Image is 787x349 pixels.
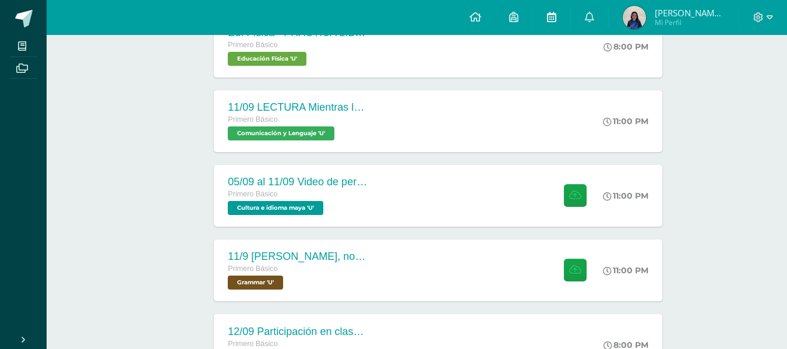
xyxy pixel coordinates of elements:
div: 11/09 LECTURA Mientras leemos El laboratorio secreto págs. 16-17 [228,101,368,114]
div: 11:00 PM [603,191,648,201]
div: 11:00 PM [603,116,648,126]
div: 8:00 PM [604,41,648,52]
span: Primero Básico [228,265,277,273]
div: 11:00 PM [603,265,648,276]
img: 2704aaa29d1fe1aee5d09515aa75023f.png [623,6,646,29]
div: 11/9 [PERSON_NAME], notetaking and commands review , escape room note in the notebook [228,251,368,263]
span: Cultura e idioma maya 'U' [228,201,323,215]
span: Primero Básico [228,190,277,198]
span: Mi Perfil [655,17,725,27]
span: Primero Básico [228,340,277,348]
span: Comunicación y Lenguaje 'U' [228,126,334,140]
span: [PERSON_NAME] [PERSON_NAME] [PERSON_NAME] Alexia [655,7,725,19]
span: Educación Física 'U' [228,52,306,66]
span: Primero Básico [228,115,277,124]
span: Grammar 'U' [228,276,283,290]
span: Primero Básico [228,41,277,49]
div: 05/09 al 11/09 Video de personaje destacado de [GEOGRAPHIC_DATA]. [228,176,368,188]
div: 12/09 Participación en clase 🙋‍♂️🙋‍♀️ [228,325,368,338]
